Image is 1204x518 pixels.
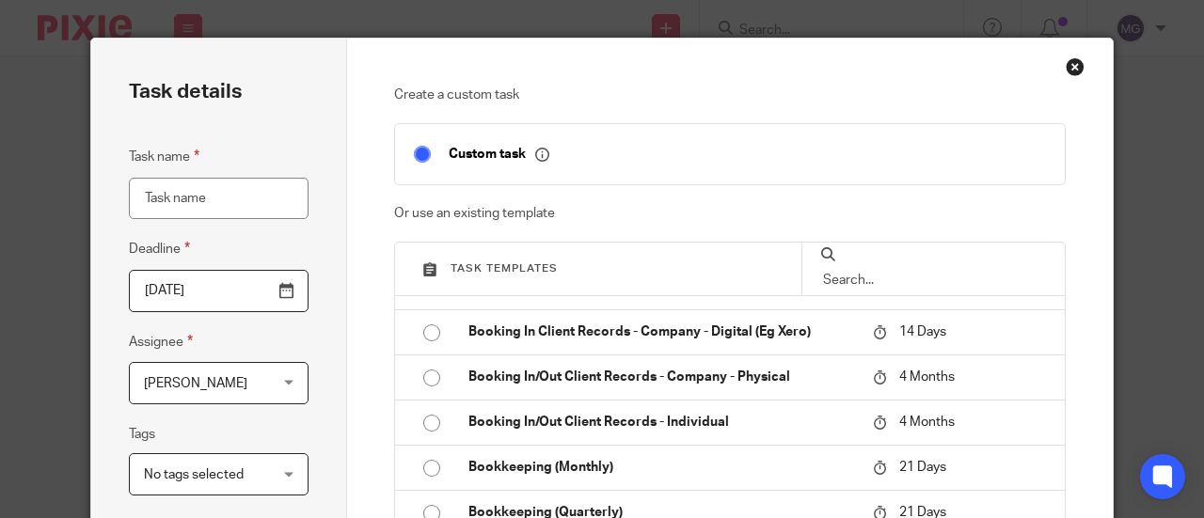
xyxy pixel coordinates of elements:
[129,146,199,167] label: Task name
[899,325,946,338] span: 14 Days
[899,461,946,474] span: 21 Days
[468,413,855,432] p: Booking In/Out Client Records - Individual
[821,270,1046,290] input: Search...
[129,425,155,444] label: Tags
[899,416,955,429] span: 4 Months
[468,368,855,386] p: Booking In/Out Client Records - Company - Physical
[129,178,309,220] input: Task name
[468,322,855,341] p: Booking In Client Records - Company - Digital (Eg Xero)
[144,377,247,390] span: [PERSON_NAME]
[129,76,242,108] h2: Task details
[451,263,558,274] span: Task templates
[129,331,193,353] label: Assignee
[394,86,1067,104] p: Create a custom task
[899,370,955,384] span: 4 Months
[129,238,190,259] label: Deadline
[129,270,309,312] input: Pick a date
[449,146,549,163] p: Custom task
[1066,57,1085,76] div: Close this dialog window
[394,204,1067,223] p: Or use an existing template
[468,458,855,477] p: Bookkeeping (Monthly)
[144,468,244,481] span: No tags selected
